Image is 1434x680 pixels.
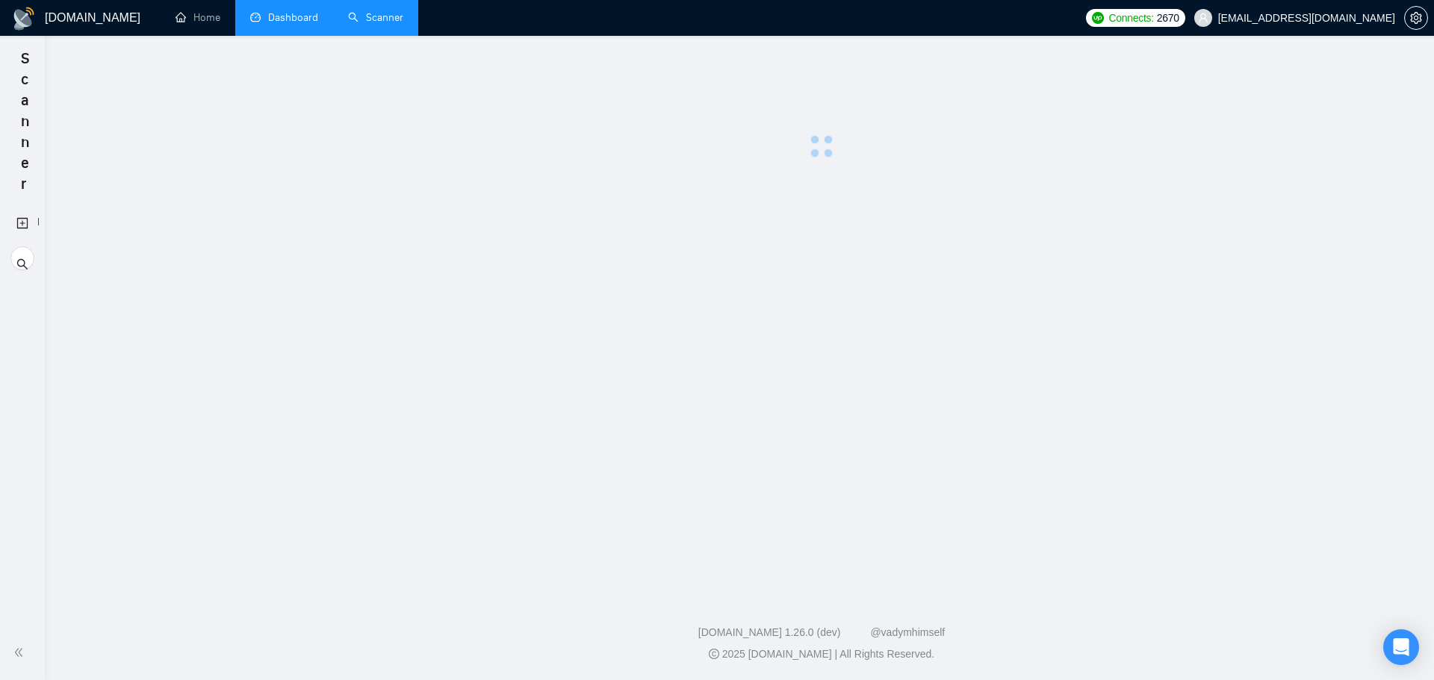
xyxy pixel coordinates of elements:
[1404,12,1428,24] a: setting
[9,48,42,205] span: Scanner
[1198,13,1208,23] span: user
[12,7,36,31] img: logo
[10,246,34,270] button: search
[16,208,28,238] a: New Scanner
[1108,10,1153,26] span: Connects:
[250,11,318,24] a: dashboardDashboard
[709,649,719,659] span: copyright
[1383,629,1419,665] div: Open Intercom Messenger
[1404,6,1428,30] button: setting
[221,646,1422,662] div: 2025 [DOMAIN_NAME] | All Rights Reserved.
[870,626,945,638] a: @vadymhimself
[1092,12,1104,24] img: upwork-logo.png
[5,208,39,237] li: New Scanner
[1405,12,1427,24] span: setting
[5,243,39,279] li: My Scanners
[698,626,841,638] a: [DOMAIN_NAME] 1.26.0 (dev)
[13,645,28,660] span: double-left
[176,11,220,24] a: homeHome
[1157,10,1179,26] span: 2670
[348,11,403,24] a: searchScanner
[16,249,28,278] span: search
